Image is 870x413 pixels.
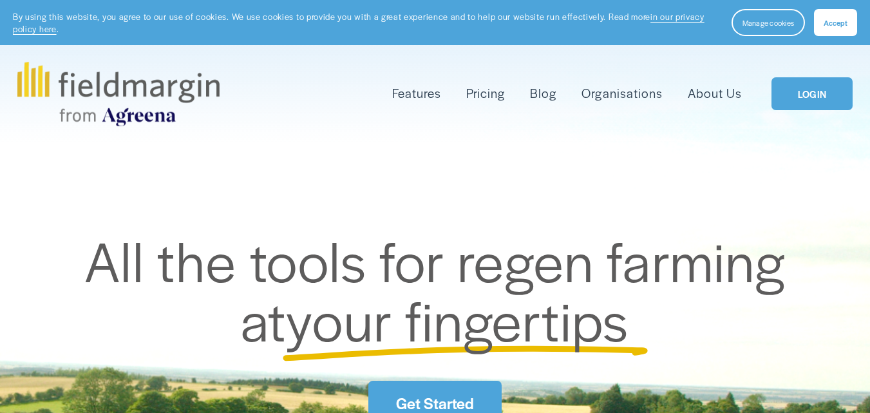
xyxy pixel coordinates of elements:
[814,9,857,36] button: Accept
[582,83,662,104] a: Organisations
[466,83,505,104] a: Pricing
[824,17,847,28] span: Accept
[286,280,629,358] span: your fingertips
[13,10,705,35] a: in our privacy policy here
[84,221,786,358] span: All the tools for regen farming at
[742,17,794,28] span: Manage cookies
[732,9,805,36] button: Manage cookies
[688,83,742,104] a: About Us
[17,62,220,126] img: fieldmargin.com
[392,83,441,104] a: folder dropdown
[530,83,556,104] a: Blog
[771,77,853,110] a: LOGIN
[13,10,719,35] p: By using this website, you agree to our use of cookies. We use cookies to provide you with a grea...
[392,84,441,102] span: Features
